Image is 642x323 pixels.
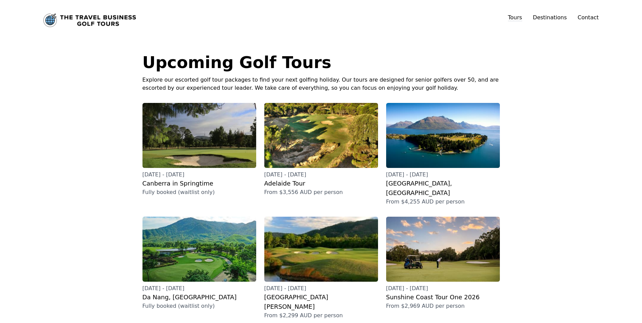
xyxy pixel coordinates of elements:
[386,103,500,206] a: [DATE] - [DATE][GEOGRAPHIC_DATA], [GEOGRAPHIC_DATA]From $4,255 AUD per person
[533,14,567,21] a: Destinations
[43,14,136,27] a: Link to home page
[43,14,136,27] img: The Travel Business Golf Tours logo
[386,302,500,310] p: From $2,969 AUD per person
[264,103,378,196] a: [DATE] - [DATE]Adelaide TourFrom $3,556 AUD per person
[264,284,378,293] p: [DATE] - [DATE]
[386,293,500,302] h3: Sunshine Coast Tour One 2026
[142,293,256,302] h3: Da Nang, [GEOGRAPHIC_DATA]
[142,217,256,310] a: [DATE] - [DATE]Da Nang, [GEOGRAPHIC_DATA]Fully booked (waitlist only)
[264,188,378,196] p: From $3,556 AUD per person
[264,311,378,320] p: From $2,299 AUD per person
[142,188,256,196] p: Fully booked (waitlist only)
[142,103,256,196] a: [DATE] - [DATE]Canberra in SpringtimeFully booked (waitlist only)
[142,284,256,293] p: [DATE] - [DATE]
[578,14,599,22] a: Contact
[264,293,378,311] h3: [GEOGRAPHIC_DATA][PERSON_NAME]
[142,179,256,188] h3: Canberra in Springtime
[264,179,378,188] h3: Adelaide Tour
[142,302,256,310] p: Fully booked (waitlist only)
[142,54,500,70] h1: Upcoming Golf Tours
[264,217,378,320] a: [DATE] - [DATE][GEOGRAPHIC_DATA][PERSON_NAME]From $2,299 AUD per person
[386,171,500,179] p: [DATE] - [DATE]
[386,179,500,198] h3: [GEOGRAPHIC_DATA], [GEOGRAPHIC_DATA]
[142,76,500,92] p: Explore our escorted golf tour packages to find your next golfing holiday. Our tours are designed...
[386,198,500,206] p: From $4,255 AUD per person
[508,14,522,21] a: Tours
[386,217,500,310] a: [DATE] - [DATE]Sunshine Coast Tour One 2026From $2,969 AUD per person
[264,171,378,179] p: [DATE] - [DATE]
[142,171,256,179] p: [DATE] - [DATE]
[386,284,500,293] p: [DATE] - [DATE]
